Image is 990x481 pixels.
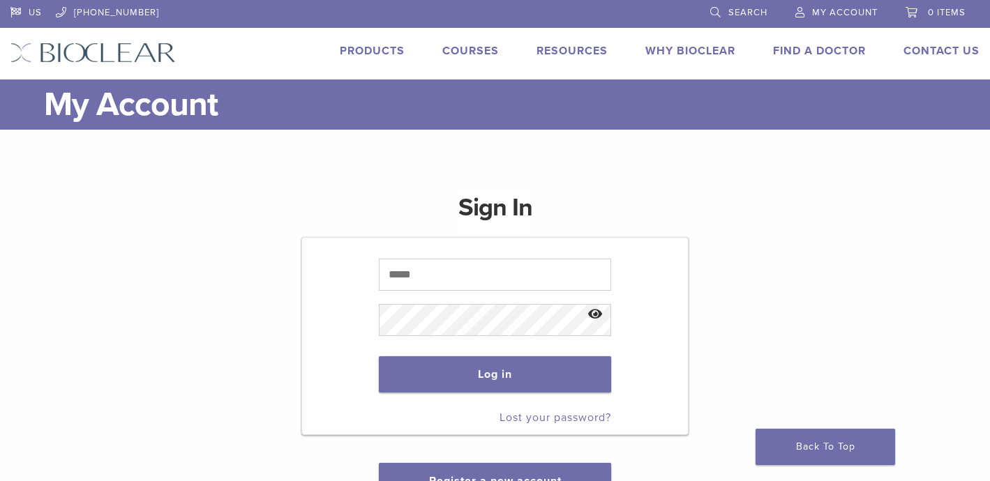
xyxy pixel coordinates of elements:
[442,44,499,58] a: Courses
[812,7,878,18] span: My Account
[10,43,176,63] img: Bioclear
[928,7,966,18] span: 0 items
[379,356,610,392] button: Log in
[340,44,405,58] a: Products
[537,44,608,58] a: Resources
[756,429,895,465] a: Back To Top
[728,7,767,18] span: Search
[645,44,735,58] a: Why Bioclear
[458,191,532,236] h1: Sign In
[903,44,980,58] a: Contact Us
[44,79,980,130] h1: My Account
[773,44,866,58] a: Find A Doctor
[580,297,610,333] button: Show password
[500,411,611,425] a: Lost your password?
